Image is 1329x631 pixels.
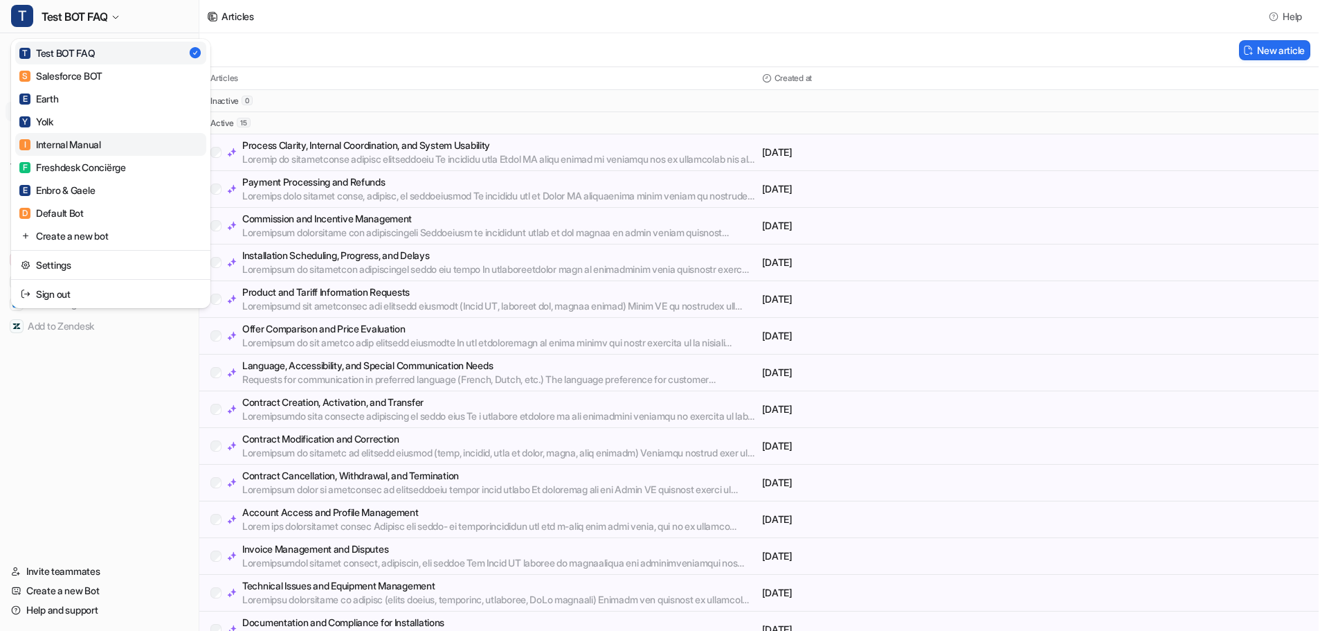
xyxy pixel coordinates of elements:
img: reset [21,229,30,243]
span: E [19,94,30,105]
a: Sign out [15,283,206,305]
a: Settings [15,254,206,276]
div: TTest BOT FAQ [11,39,210,308]
span: S [19,71,30,82]
img: reset [21,258,30,272]
span: D [19,208,30,219]
div: Enbro & Gaele [19,183,95,197]
div: Test BOT FAQ [19,46,96,60]
div: Salesforce BOT [19,69,102,83]
div: Internal Manual [19,137,101,152]
div: Default Bot [19,206,84,220]
span: Y [19,116,30,127]
span: Test BOT FAQ [42,7,107,26]
span: I [19,139,30,150]
div: Freshdesk Conciërge [19,160,126,175]
img: reset [21,287,30,301]
span: E [19,185,30,196]
div: Earth [19,91,59,106]
div: Yolk [19,114,53,129]
span: T [19,48,30,59]
a: Create a new bot [15,224,206,247]
span: T [11,5,33,27]
span: F [19,162,30,173]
